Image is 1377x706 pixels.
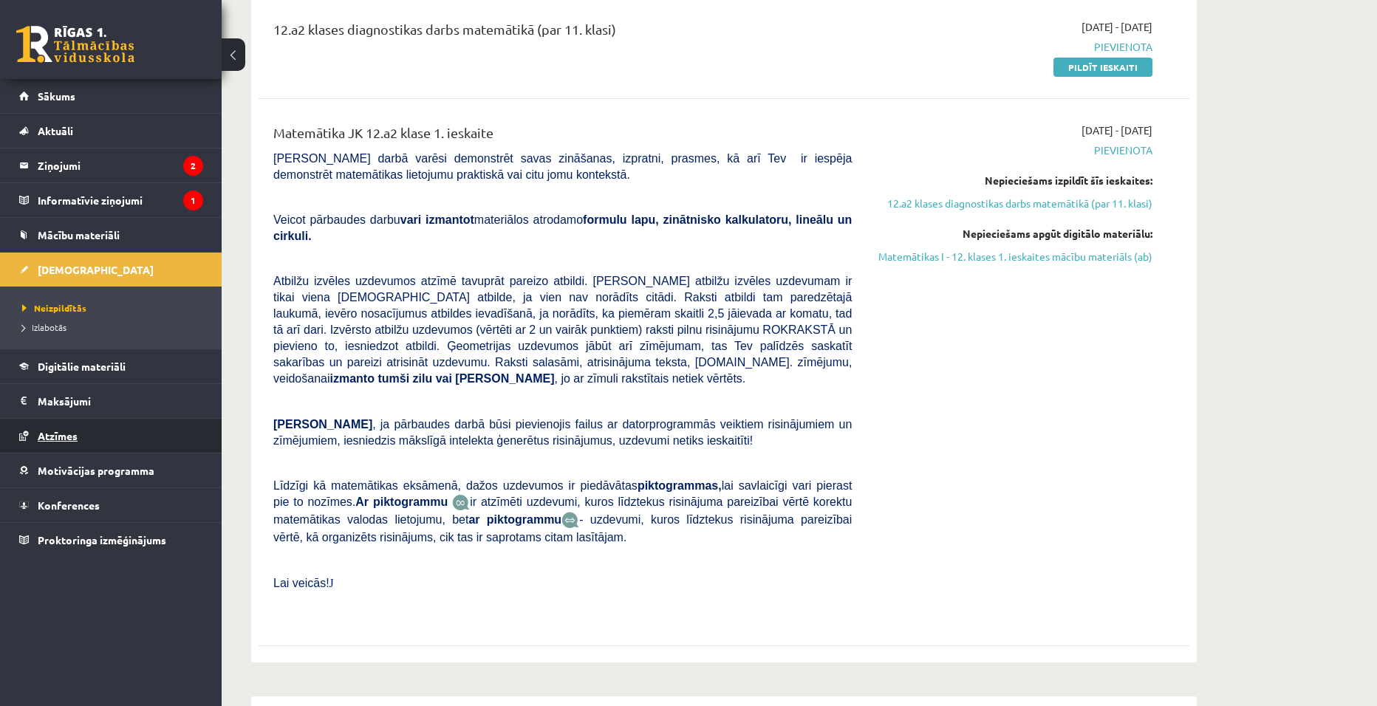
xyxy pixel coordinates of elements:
[38,263,154,276] span: [DEMOGRAPHIC_DATA]
[38,429,78,442] span: Atzīmes
[638,479,722,492] b: piktogrammas,
[273,123,852,150] div: Matemātika JK 12.a2 klase 1. ieskaite
[400,213,474,226] b: vari izmantot
[19,218,203,252] a: Mācību materiāli
[355,496,448,508] b: Ar piktogrammu
[22,321,207,334] a: Izlabotās
[377,372,554,385] b: tumši zilu vai [PERSON_NAME]
[38,498,100,512] span: Konferences
[38,533,166,546] span: Proktoringa izmēģinājums
[452,494,470,511] img: JfuEzvunn4EvwAAAAASUVORK5CYII=
[16,26,134,63] a: Rīgas 1. Tālmācības vidusskola
[19,349,203,383] a: Digitālie materiāli
[19,453,203,487] a: Motivācijas programma
[19,384,203,418] a: Maksājumi
[38,360,126,373] span: Digitālie materiāli
[38,183,203,217] legend: Informatīvie ziņojumi
[19,79,203,113] a: Sākums
[183,156,203,176] i: 2
[874,196,1152,211] a: 12.a2 klases diagnostikas darbs matemātikā (par 11. klasi)
[38,124,73,137] span: Aktuāli
[19,488,203,522] a: Konferences
[273,213,852,242] b: formulu lapu, zinātnisko kalkulatoru, lineālu un cirkuli.
[19,523,203,557] a: Proktoringa izmēģinājums
[19,114,203,148] a: Aktuāli
[1082,19,1152,35] span: [DATE] - [DATE]
[38,384,203,418] legend: Maksājumi
[273,152,852,181] span: [PERSON_NAME] darbā varēsi demonstrēt savas zināšanas, izpratni, prasmes, kā arī Tev ir iespēja d...
[468,513,561,526] b: ar piktogrammu
[38,89,75,103] span: Sākums
[22,301,207,315] a: Neizpildītās
[22,321,66,333] span: Izlabotās
[273,577,329,589] span: Lai veicās!
[874,173,1152,188] div: Nepieciešams izpildīt šīs ieskaites:
[22,302,86,314] span: Neizpildītās
[19,253,203,287] a: [DEMOGRAPHIC_DATA]
[273,479,852,508] span: Līdzīgi kā matemātikas eksāmenā, dažos uzdevumos ir piedāvātas lai savlaicīgi vari pierast pie to...
[38,464,154,477] span: Motivācijas programma
[1082,123,1152,138] span: [DATE] - [DATE]
[38,148,203,182] legend: Ziņojumi
[273,275,852,385] span: Atbilžu izvēles uzdevumos atzīmē tavuprāt pareizo atbildi. [PERSON_NAME] atbilžu izvēles uzdevuma...
[874,39,1152,55] span: Pievienota
[273,213,852,242] span: Veicot pārbaudes darbu materiālos atrodamo
[874,226,1152,241] div: Nepieciešams apgūt digitālo materiālu:
[19,183,203,217] a: Informatīvie ziņojumi1
[329,577,334,589] span: J
[330,372,375,385] b: izmanto
[273,418,372,431] span: [PERSON_NAME]
[183,191,203,210] i: 1
[38,228,120,241] span: Mācību materiāli
[874,143,1152,158] span: Pievienota
[561,512,579,529] img: wKvN42sLe3LLwAAAABJRU5ErkJggg==
[273,19,852,47] div: 12.a2 klases diagnostikas darbs matemātikā (par 11. klasi)
[1053,58,1152,77] a: Pildīt ieskaiti
[874,249,1152,264] a: Matemātikas I - 12. klases 1. ieskaites mācību materiāls (ab)
[19,419,203,453] a: Atzīmes
[19,148,203,182] a: Ziņojumi2
[273,496,852,526] span: ir atzīmēti uzdevumi, kuros līdztekus risinājuma pareizībai vērtē korektu matemātikas valodas lie...
[273,418,852,447] span: , ja pārbaudes darbā būsi pievienojis failus ar datorprogrammās veiktiem risinājumiem un zīmējumi...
